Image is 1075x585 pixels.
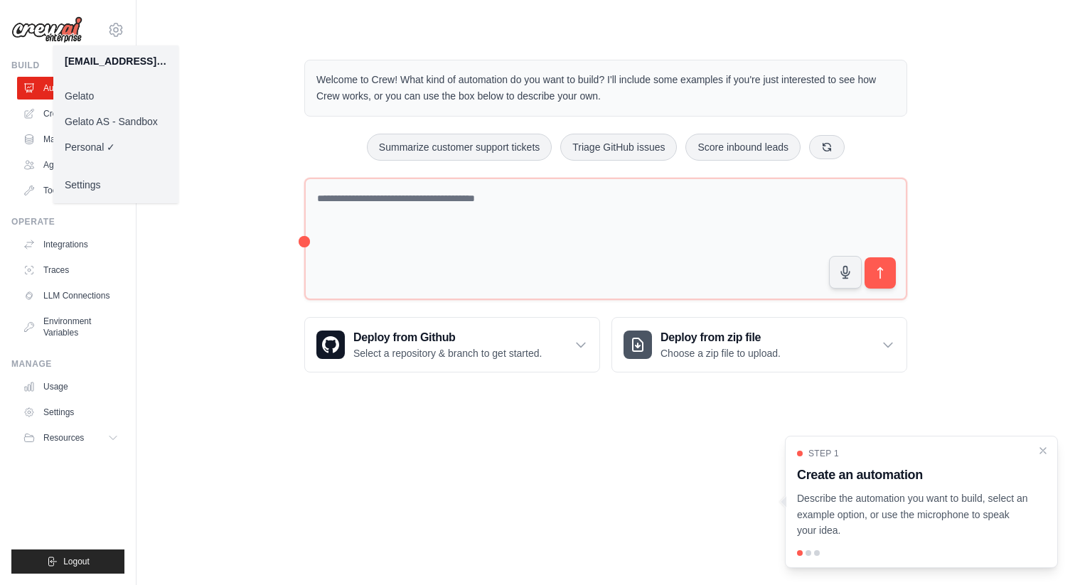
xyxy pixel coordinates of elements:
a: Settings [53,172,178,198]
h3: Deploy from zip file [660,329,781,346]
a: Integrations [17,233,124,256]
a: Gelato AS - Sandbox [53,109,178,134]
a: Marketplace [17,128,124,151]
h3: Deploy from Github [353,329,542,346]
a: Automations [17,77,124,100]
a: Personal ✓ [53,134,178,160]
p: Select a repository & branch to get started. [353,346,542,360]
button: Logout [11,549,124,574]
span: Resources [43,432,84,444]
h3: Create an automation [797,465,1029,485]
a: Tool Registry [17,179,124,202]
a: Settings [17,401,124,424]
a: Agents [17,154,124,176]
button: Summarize customer support tickets [367,134,552,161]
span: Step 1 [808,448,839,459]
button: Score inbound leads [685,134,801,161]
img: Logo [11,16,82,43]
a: LLM Connections [17,284,124,307]
div: Operate [11,216,124,227]
button: Triage GitHub issues [560,134,677,161]
button: Close walkthrough [1037,445,1049,456]
span: Logout [63,556,90,567]
a: Traces [17,259,124,281]
button: Resources [17,426,124,449]
a: Crew Studio [17,102,124,125]
div: [EMAIL_ADDRESS][DOMAIN_NAME] [65,54,167,68]
p: Welcome to Crew! What kind of automation do you want to build? I'll include some examples if you'... [316,72,895,104]
a: Environment Variables [17,310,124,344]
div: Manage [11,358,124,370]
p: Choose a zip file to upload. [660,346,781,360]
a: Gelato [53,83,178,109]
a: Usage [17,375,124,398]
p: Describe the automation you want to build, select an example option, or use the microphone to spe... [797,490,1029,539]
div: Build [11,60,124,71]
